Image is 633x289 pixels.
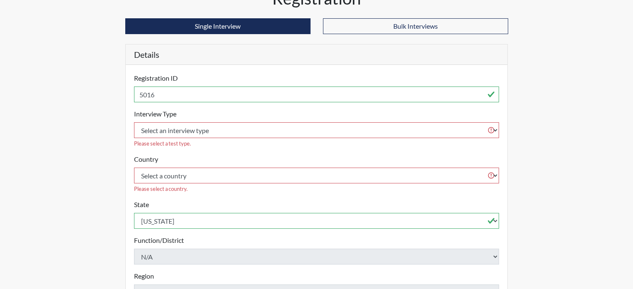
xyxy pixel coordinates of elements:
[134,235,184,245] label: Function/District
[134,140,499,148] div: Please select a test type.
[134,86,499,102] input: Insert a Registration ID, which needs to be a unique alphanumeric value for each interviewee
[126,44,508,65] h5: Details
[134,109,176,119] label: Interview Type
[134,73,178,83] label: Registration ID
[134,271,154,281] label: Region
[134,185,499,193] div: Please select a country.
[323,18,508,34] button: Bulk Interviews
[125,18,310,34] button: Single Interview
[134,154,158,164] label: Country
[134,200,149,210] label: State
